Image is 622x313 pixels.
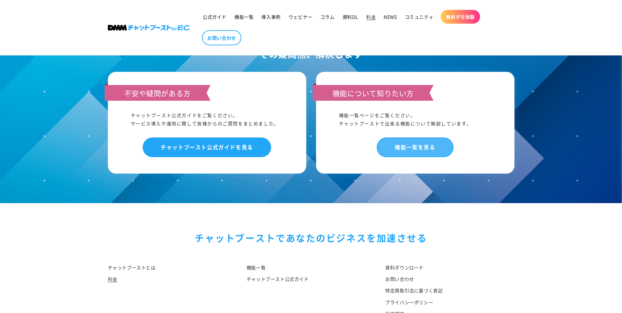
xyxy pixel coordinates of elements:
img: 株式会社DMM Boost [108,25,190,31]
span: 資料DL [343,14,358,20]
a: コミュニティ [401,10,438,24]
span: 機能一覧 [234,14,253,20]
span: 公式ガイド [203,14,227,20]
div: チャットブースト公式ガイドをご覧ください。 サービス導入や運用に関して皆様からのご質問をまとめました。 [131,111,283,128]
a: チャットブースト公式ガイド [247,273,309,285]
a: 無料デモ体験 [441,10,480,24]
h3: 機能について知りたい方 [313,85,434,101]
a: 資料ダウンロード [385,263,424,273]
a: 機能一覧を見る [377,137,453,157]
a: 導入事例 [257,10,284,24]
a: 機能一覧 [247,263,266,273]
a: 料金 [362,10,380,24]
span: NEWS [384,14,397,20]
div: 機能一覧ページをご覧ください。 チャットブーストで出来る機能について解説しています。 [339,111,492,128]
a: お問い合わせ [202,30,241,45]
a: 公式ガイド [199,10,231,24]
span: 料金 [366,14,376,20]
span: コミュニティ [405,14,434,20]
a: NEWS [380,10,401,24]
h3: 不安や疑問がある方 [105,85,211,101]
a: チャットブーストとは [108,263,156,273]
span: ウェビナー [289,14,312,20]
a: プライバシーポリシー [385,297,433,308]
a: コラム [316,10,339,24]
a: チャットブースト公式ガイドを見る [143,137,271,157]
span: コラム [320,14,335,20]
a: 機能一覧 [231,10,257,24]
a: 特定商取引法に基づく表記 [385,285,443,296]
span: 導入事例 [261,14,280,20]
span: 無料デモ体験 [446,14,475,20]
span: お問い合わせ [207,35,236,41]
a: 資料DL [339,10,362,24]
a: ウェビナー [285,10,316,24]
a: 料金 [108,273,117,285]
div: チャットブーストで あなたのビジネスを加速させる [108,230,514,246]
a: お問い合わせ [385,273,414,285]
